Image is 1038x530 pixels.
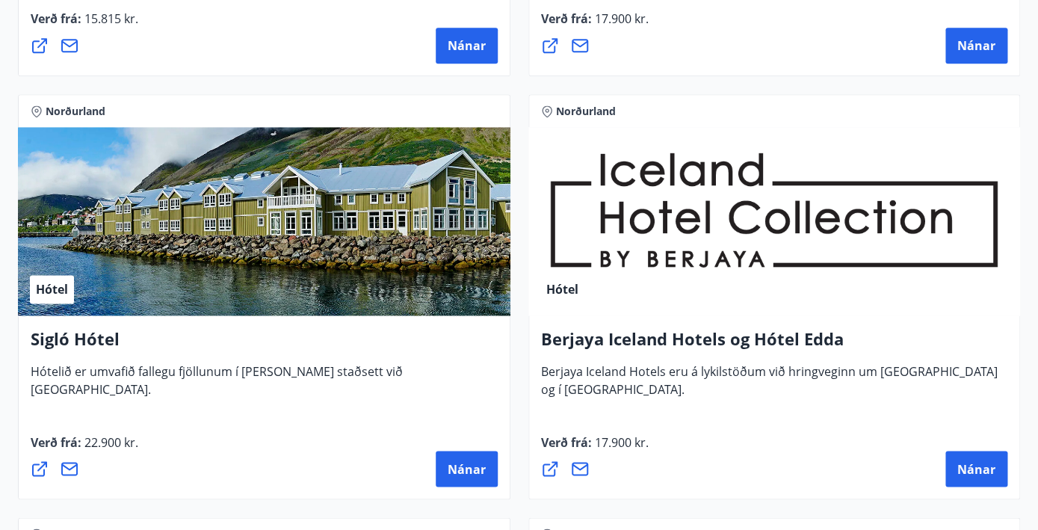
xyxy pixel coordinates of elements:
span: Nánar [448,37,486,54]
span: Norðurland [46,104,105,119]
span: Berjaya Iceland Hotels eru á lykilstöðum við hringveginn um [GEOGRAPHIC_DATA] og í [GEOGRAPHIC_DA... [541,363,998,409]
span: Verð frá : [541,434,649,462]
span: Nánar [448,460,486,477]
span: Verð frá : [541,10,649,39]
button: Nánar [945,28,1007,64]
span: 17.900 kr. [592,434,649,450]
span: Nánar [957,37,995,54]
button: Nánar [436,28,498,64]
button: Nánar [945,451,1007,487]
span: Nánar [957,460,995,477]
span: Hótelið er umvafið fallegu fjöllunum í [PERSON_NAME] staðsett við [GEOGRAPHIC_DATA]. [31,363,403,409]
h4: Berjaya Iceland Hotels og Hótel Edda [541,327,1008,362]
span: Verð frá : [31,10,138,39]
span: Hótel [546,281,578,298]
h4: Sigló Hótel [31,327,498,362]
span: 22.900 kr. [81,434,138,450]
span: Norðurland [556,104,616,119]
button: Nánar [436,451,498,487]
span: 15.815 kr. [81,10,138,27]
span: Hótel [36,281,68,298]
span: Verð frá : [31,434,138,462]
span: 17.900 kr. [592,10,649,27]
